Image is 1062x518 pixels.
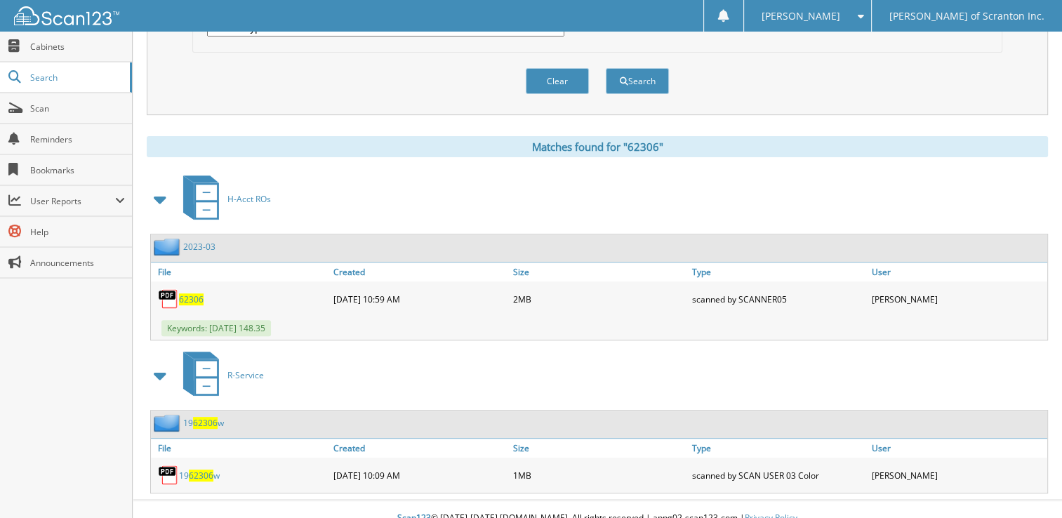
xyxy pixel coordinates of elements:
span: [PERSON_NAME] [762,12,840,20]
div: 2MB [510,285,689,313]
span: H-Acct ROs [227,193,271,205]
a: Size [510,439,689,458]
div: [DATE] 10:09 AM [330,461,509,489]
span: R-Service [227,369,264,381]
span: Scan [30,102,125,114]
div: [DATE] 10:59 AM [330,285,509,313]
img: scan123-logo-white.svg [14,6,119,25]
a: 1962306w [179,470,220,482]
a: 62306 [179,293,204,305]
img: folder2.png [154,238,183,255]
a: H-Acct ROs [175,171,271,227]
a: User [868,439,1047,458]
span: Announcements [30,257,125,269]
a: File [151,439,330,458]
span: [PERSON_NAME] of Scranton Inc. [889,12,1044,20]
span: User Reports [30,195,115,207]
span: Keywords: [DATE] 148.35 [161,320,271,336]
a: R-Service [175,347,264,403]
div: Matches found for "62306" [147,136,1048,157]
img: PDF.png [158,465,179,486]
img: folder2.png [154,414,183,432]
button: Clear [526,68,589,94]
a: Created [330,439,509,458]
span: Reminders [30,133,125,145]
div: 1MB [510,461,689,489]
a: 2023-03 [183,241,215,253]
button: Search [606,68,669,94]
a: Type [689,439,868,458]
div: [PERSON_NAME] [868,461,1047,489]
span: Cabinets [30,41,125,53]
span: Help [30,226,125,238]
div: scanned by SCAN USER 03 Color [689,461,868,489]
iframe: Chat Widget [992,451,1062,518]
span: Search [30,72,123,84]
a: File [151,263,330,281]
span: 62306 [193,417,218,429]
img: PDF.png [158,288,179,310]
a: Size [510,263,689,281]
a: Created [330,263,509,281]
a: User [868,263,1047,281]
a: 1962306w [183,417,224,429]
span: 62306 [189,470,213,482]
span: Bookmarks [30,164,125,176]
a: Type [689,263,868,281]
div: [PERSON_NAME] [868,285,1047,313]
div: scanned by SCANNER05 [689,285,868,313]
